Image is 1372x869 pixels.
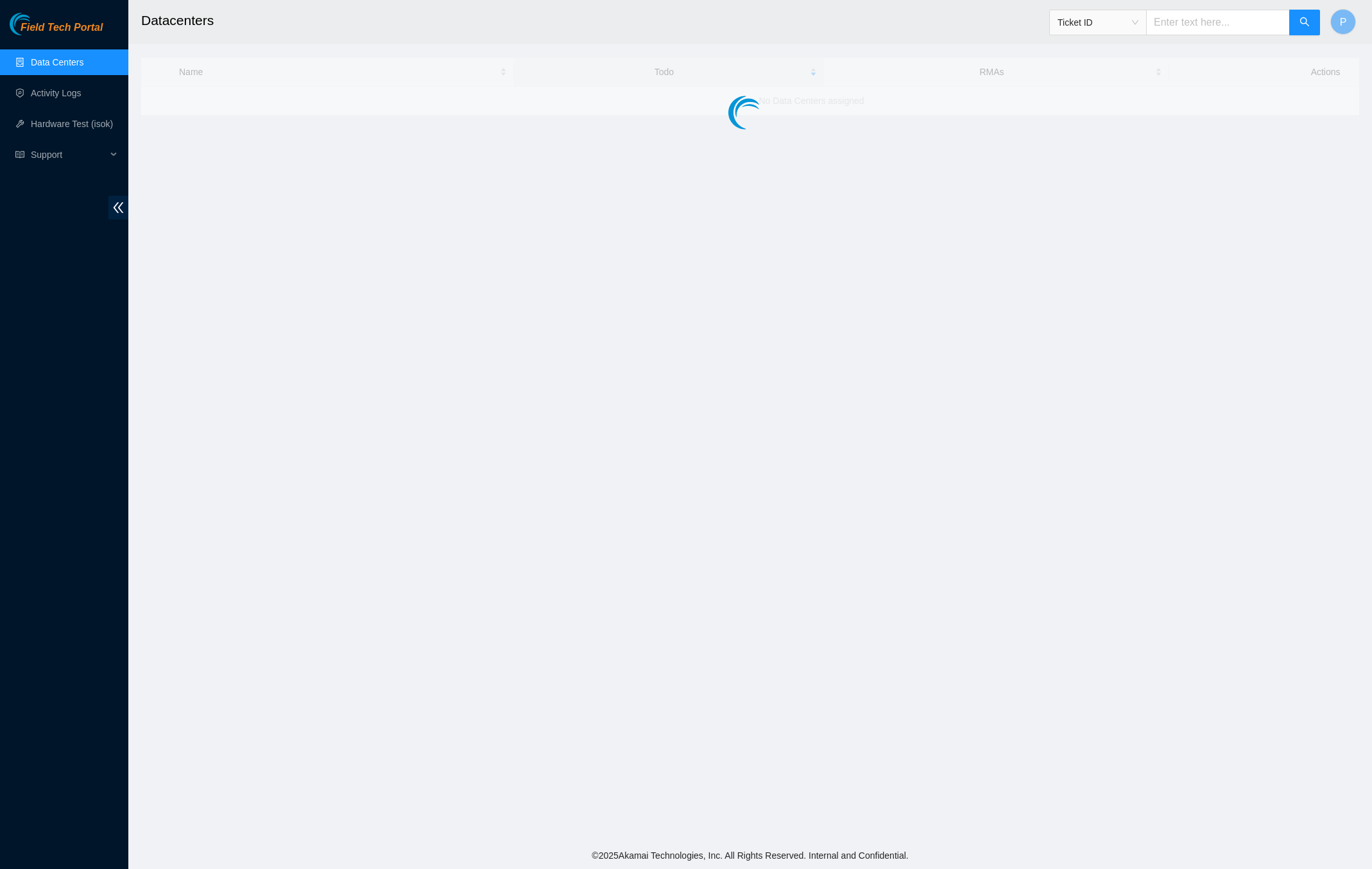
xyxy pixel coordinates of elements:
[1340,14,1347,30] span: P
[10,23,103,40] a: Akamai TechnologiesField Tech Portal
[1058,13,1138,32] span: Ticket ID
[108,196,128,219] span: double-left
[15,150,24,159] span: read
[31,88,81,98] a: Activity Logs
[10,13,65,35] img: Akamai Technologies
[1289,10,1320,35] button: search
[31,119,113,129] a: Hardware Test (isok)
[128,842,1372,869] footer: © 2025 Akamai Technologies, Inc. All Rights Reserved. Internal and Confidential.
[21,22,103,34] span: Field Tech Portal
[1299,17,1310,29] span: search
[31,57,83,67] a: Data Centers
[1330,9,1356,35] button: P
[1146,10,1290,35] input: Enter text here...
[31,142,107,168] span: Support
